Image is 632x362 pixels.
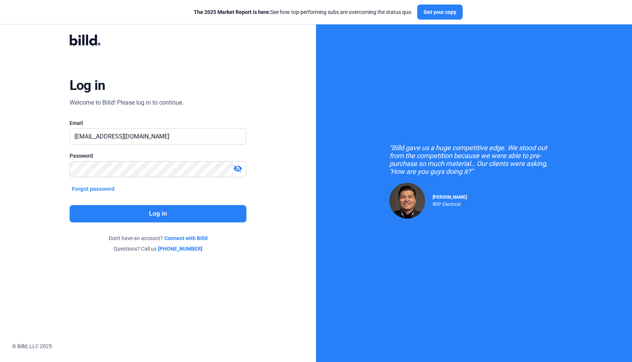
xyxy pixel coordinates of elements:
button: Forgot password [70,185,117,193]
a: Connect with Billd [164,234,208,242]
div: Questions? Call us [70,245,246,252]
button: Log in [70,205,246,222]
div: See how top-performing subs are overcoming the status quo. [194,8,413,16]
div: Log in [70,77,105,94]
span: [PERSON_NAME] [433,195,467,200]
div: RDP Electrical [433,200,467,207]
mat-icon: visibility_off [233,164,242,173]
div: Welcome to Billd! Please log in to continue. [70,98,184,107]
img: Raul Pacheco [389,183,425,219]
div: Password [70,152,246,160]
a: [PHONE_NUMBER] [158,245,202,252]
button: Get your copy [417,5,463,20]
div: "Billd gave us a huge competitive edge. We stood out from the competition because we were able to... [389,144,559,175]
span: The 2025 Market Report is here: [194,9,270,15]
div: Don't have an account? [70,234,246,242]
div: Email [70,119,246,127]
